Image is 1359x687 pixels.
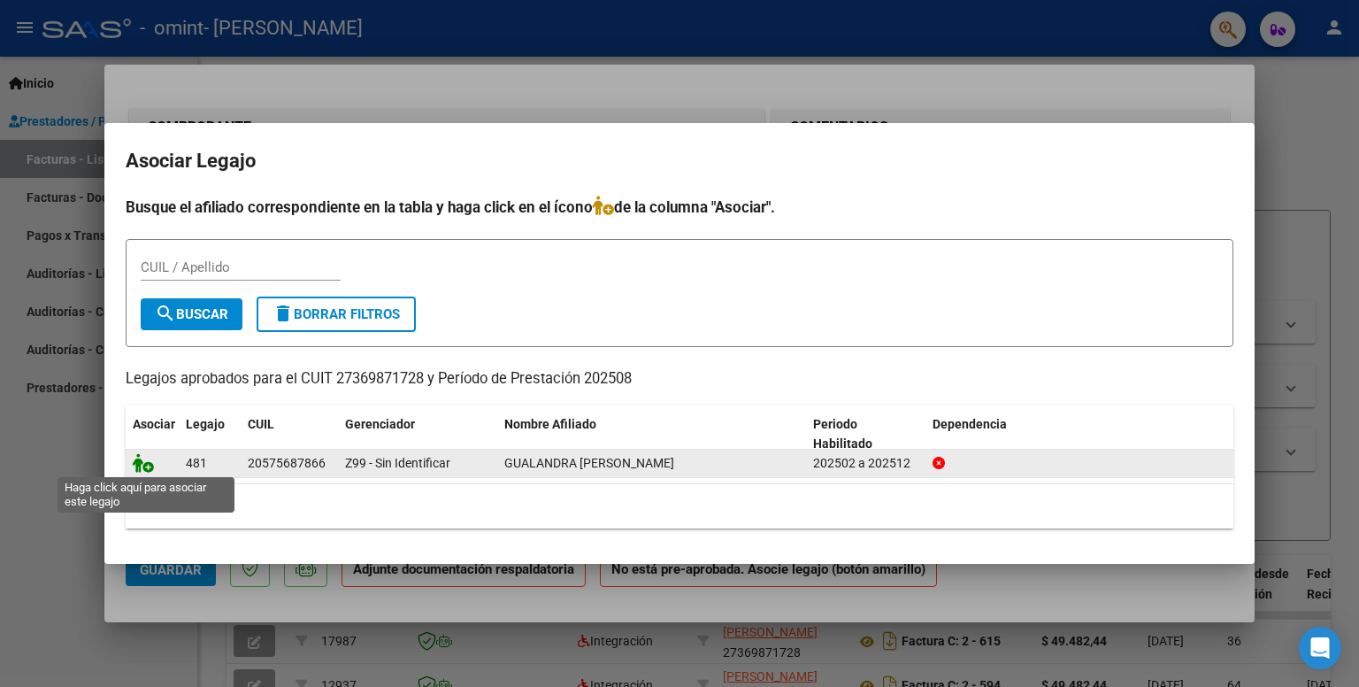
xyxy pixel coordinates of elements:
[345,456,450,470] span: Z99 - Sin Identificar
[806,405,925,464] datatable-header-cell: Periodo Habilitado
[1299,627,1341,669] div: Open Intercom Messenger
[126,405,179,464] datatable-header-cell: Asociar
[933,417,1007,431] span: Dependencia
[186,456,207,470] span: 481
[273,306,400,322] span: Borrar Filtros
[497,405,806,464] datatable-header-cell: Nombre Afiliado
[257,297,416,332] button: Borrar Filtros
[126,144,1233,178] h2: Asociar Legajo
[155,303,176,324] mat-icon: search
[141,298,242,330] button: Buscar
[133,417,175,431] span: Asociar
[273,303,294,324] mat-icon: delete
[248,453,326,474] div: 20575687866
[925,405,1234,464] datatable-header-cell: Dependencia
[179,405,241,464] datatable-header-cell: Legajo
[241,405,338,464] datatable-header-cell: CUIL
[813,417,872,452] span: Periodo Habilitado
[126,368,1233,390] p: Legajos aprobados para el CUIT 27369871728 y Período de Prestación 202508
[504,417,596,431] span: Nombre Afiliado
[248,417,274,431] span: CUIL
[345,417,415,431] span: Gerenciador
[504,456,674,470] span: GUALANDRA JUAN ALBERTO
[126,196,1233,219] h4: Busque el afiliado correspondiente en la tabla y haga click en el ícono de la columna "Asociar".
[155,306,228,322] span: Buscar
[126,484,1233,529] div: 1 registros
[338,405,497,464] datatable-header-cell: Gerenciador
[813,453,918,474] div: 202502 a 202512
[186,417,225,431] span: Legajo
